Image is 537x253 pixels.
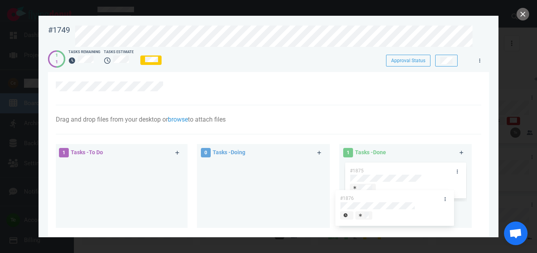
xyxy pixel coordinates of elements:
span: 1 [59,148,69,157]
div: 1 [55,59,58,66]
button: close [517,8,529,20]
button: Approval Status [386,55,430,66]
span: to attach files [188,116,226,123]
span: Drag and drop files from your desktop or [56,116,168,123]
div: #1749 [48,25,70,35]
a: browse [168,116,188,123]
div: Tasks Estimate [104,50,136,55]
span: Tasks - To Do [71,149,103,155]
span: Tasks - Doing [213,149,245,155]
span: #1875 [350,168,364,174]
div: 1 [55,52,58,59]
div: Tasks Remaining [68,50,101,55]
span: Tasks - Done [355,149,386,155]
span: 1 [343,148,353,157]
span: 0 [201,148,211,157]
a: Chat abierto [504,222,528,245]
